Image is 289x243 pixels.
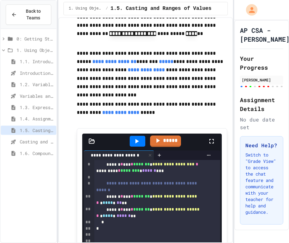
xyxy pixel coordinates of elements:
span: / [106,6,108,11]
span: Introduction to Algorithms, Programming, and Compilers [20,70,54,76]
span: Variables and Data Types - Quiz [20,93,54,99]
span: 1.5. Casting and Ranges of Values [20,127,54,134]
button: Back to Teams [6,4,51,25]
span: 1. Using Objects and Methods [17,47,54,53]
h3: Need Help? [245,142,278,149]
div: [PERSON_NAME] [242,77,281,83]
span: 1.6. Compound Assignment Operators [20,150,54,156]
div: No due date set [240,116,283,131]
span: 0: Getting Started [17,35,54,42]
h2: Assignment Details [240,95,283,113]
span: 1. Using Objects and Methods [69,6,103,11]
span: Back to Teams [21,8,46,21]
span: 1.3. Expressions and Output [New] [20,104,54,111]
span: 1.1. Introduction to Algorithms, Programming, and Compilers [20,58,54,65]
span: 1.4. Assignment and Input [20,115,54,122]
h2: Your Progress [240,54,283,72]
span: 1.2. Variables and Data Types [20,81,54,88]
div: My Account [239,3,259,17]
p: Switch to "Grade View" to access the chat feature and communicate with your teacher for help and ... [245,152,278,215]
span: Casting and Ranges of variables - Quiz [20,138,54,145]
span: 1.5. Casting and Ranges of Values [111,5,212,12]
